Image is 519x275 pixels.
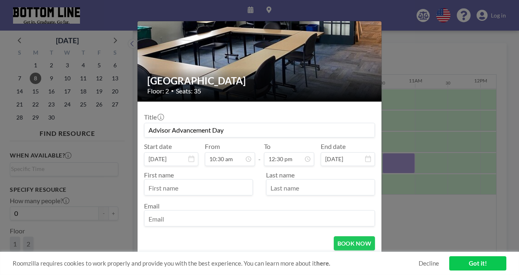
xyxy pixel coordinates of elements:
span: • [171,88,174,94]
a: Got it! [449,256,506,271]
label: From [205,142,220,151]
input: Guest reservation [144,123,375,137]
input: First name [144,181,253,195]
label: Title [144,113,163,121]
label: Last name [266,171,295,179]
a: Decline [419,259,439,267]
label: To [264,142,271,151]
span: Seats: 35 [176,87,201,95]
span: Floor: 2 [147,87,169,95]
input: Last name [266,181,375,195]
label: Start date [144,142,172,151]
span: - [258,145,261,163]
label: End date [321,142,346,151]
a: here. [316,259,330,267]
label: Email [144,202,160,210]
button: BOOK NOW [334,236,375,251]
label: First name [144,171,174,179]
h2: [GEOGRAPHIC_DATA] [147,75,373,87]
span: Roomzilla requires cookies to work properly and provide you with the best experience. You can lea... [13,259,419,267]
input: Email [144,212,375,226]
